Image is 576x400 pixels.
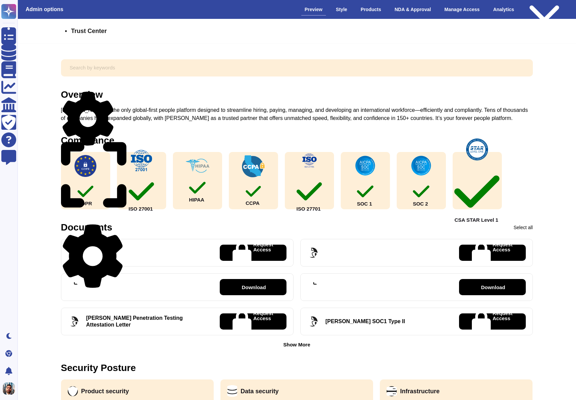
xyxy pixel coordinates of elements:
div: Security Posture [61,363,136,373]
p: Download [481,285,505,290]
p: Request Access [492,311,512,332]
div: Preview [301,4,326,16]
h3: Admin options [26,6,63,12]
img: check [466,139,488,160]
div: Compliance [61,136,115,145]
div: SOC 2 [413,182,429,206]
div: CSA STAR Level 1 [454,166,499,222]
img: check [298,150,320,172]
div: ISO 27701 [297,177,322,211]
img: check [242,155,265,177]
img: check [186,159,209,173]
p: Request Access [492,242,512,263]
img: user [3,382,15,395]
div: Analytics [490,4,517,15]
img: check [410,155,432,177]
div: [PERSON_NAME] Penetration Testing Attestation Letter [86,315,212,328]
div: Documents [61,223,112,232]
p: Request Access [253,311,273,332]
div: Data security [241,388,279,395]
input: Search by keywords [66,62,528,74]
p: Download [242,285,266,290]
div: ISO 27001 [129,177,154,211]
div: Manage Access [441,4,483,15]
span: Trust Center [116,28,152,34]
div: Overview [61,90,103,99]
div: Show More [283,342,310,347]
div: SOC 1 [357,182,373,206]
div: Style [333,4,351,15]
div: CCPA [246,183,261,205]
span: • [110,28,112,34]
img: check [354,155,376,177]
div: Select all [514,225,533,230]
p: Request Access [253,242,273,263]
img: check [130,150,153,172]
div: Product security [81,388,129,395]
div: NDA & Approval [391,4,434,15]
img: Company Banner [61,28,106,34]
div: [PERSON_NAME] SOC1 Type II [326,318,405,325]
div: HIPAA [189,178,206,203]
div: Infrastructure [400,388,439,395]
button: user [1,381,20,396]
div: [PERSON_NAME] is the only global-first people platform designed to streamline hiring, paying, man... [61,106,533,122]
div: Products [357,4,385,15]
